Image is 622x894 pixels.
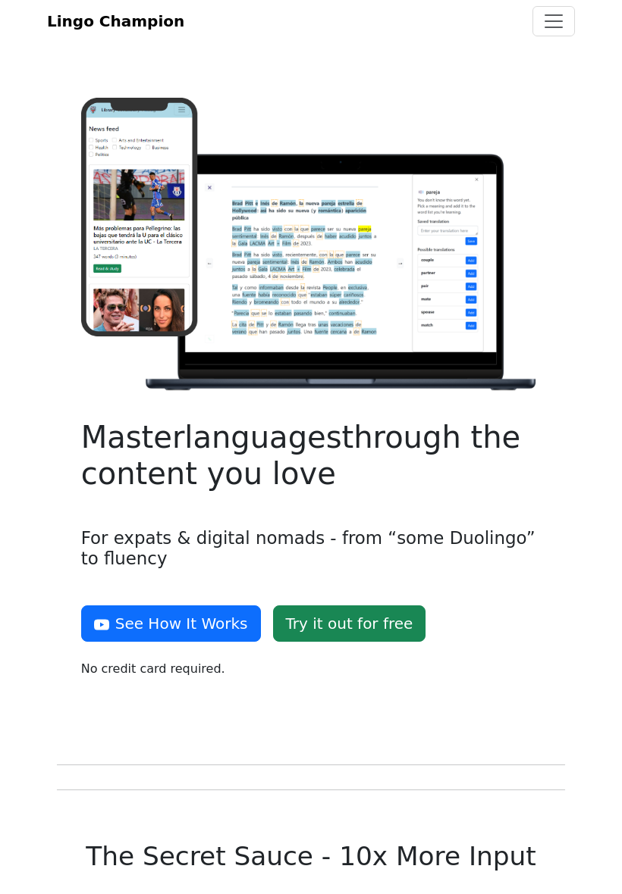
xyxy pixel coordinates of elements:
h1: The Secret Sauce - 10x More Input [57,841,566,872]
p: No credit card required. [81,660,542,678]
button: Toggle navigation [532,6,575,36]
button: See How It Works [81,605,261,642]
img: Logo [81,98,542,395]
a: Try it out for free [273,605,426,642]
span: Lingo Champion [47,12,184,30]
h4: Master languages through the content you love [81,419,542,492]
h4: For expats & digital nomads - from “some Duolingo” to fluency [81,528,542,570]
a: Lingo Champion [47,6,184,36]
